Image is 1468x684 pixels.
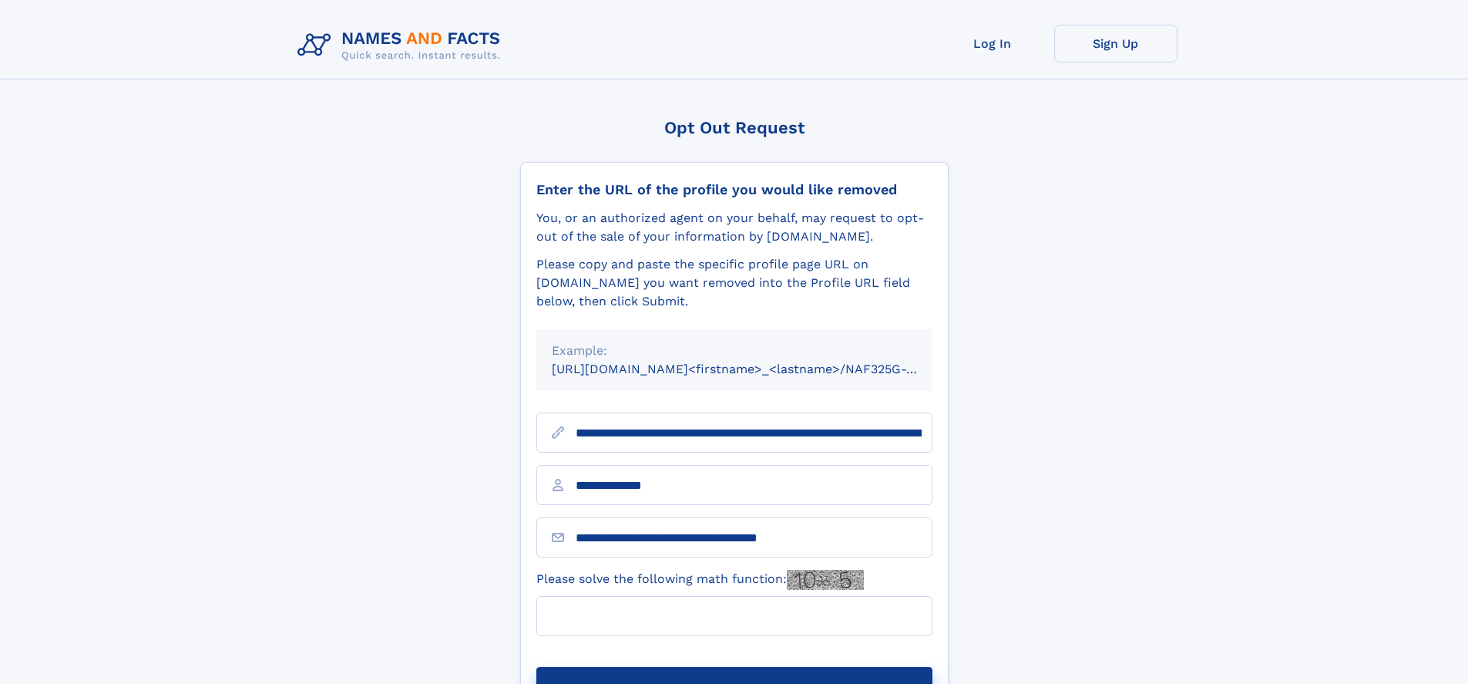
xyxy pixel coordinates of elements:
[536,570,864,590] label: Please solve the following math function:
[552,362,962,376] small: [URL][DOMAIN_NAME]<firstname>_<lastname>/NAF325G-xxxxxxxx
[520,118,949,137] div: Opt Out Request
[536,209,932,246] div: You, or an authorized agent on your behalf, may request to opt-out of the sale of your informatio...
[536,255,932,311] div: Please copy and paste the specific profile page URL on [DOMAIN_NAME] you want removed into the Pr...
[536,181,932,198] div: Enter the URL of the profile you would like removed
[552,342,917,360] div: Example:
[291,25,513,66] img: Logo Names and Facts
[1054,25,1177,62] a: Sign Up
[931,25,1054,62] a: Log In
